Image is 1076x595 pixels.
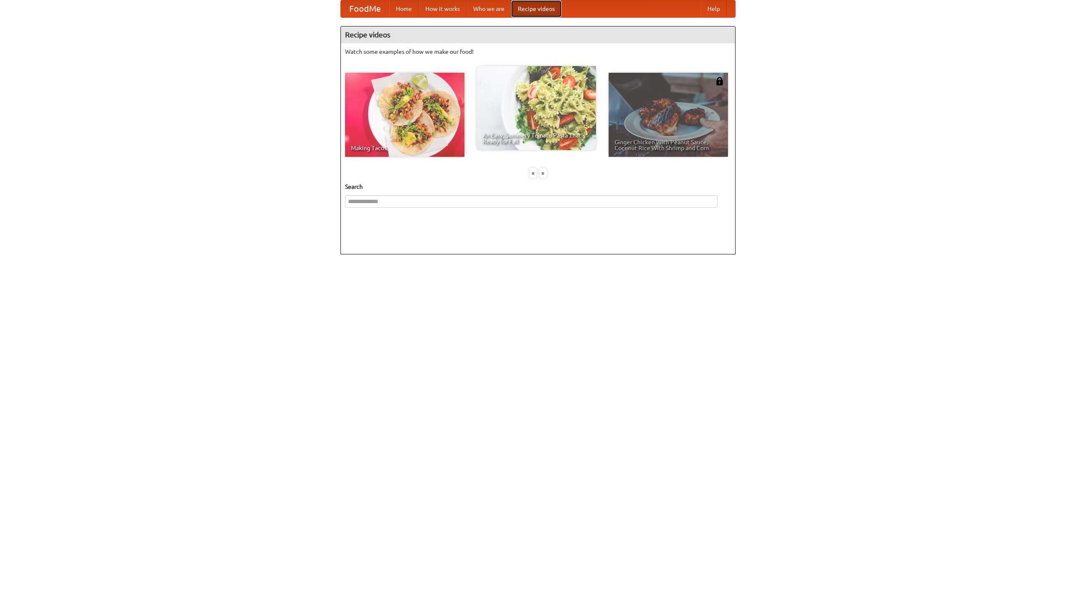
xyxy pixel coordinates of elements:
div: « [529,168,537,178]
span: Making Tacos [351,145,459,151]
a: Recipe videos [511,0,562,17]
div: » [539,168,547,178]
p: Watch some examples of how we make our food! [345,48,731,56]
a: Home [389,0,419,17]
a: Making Tacos [345,73,464,157]
h5: Search [345,182,731,191]
h4: Recipe videos [341,26,735,43]
span: An Easy, Summery Tomato Pasta That's Ready for Fall [483,132,590,144]
a: Who we are [467,0,511,17]
a: An Easy, Summery Tomato Pasta That's Ready for Fall [477,66,596,150]
img: 483408.png [715,77,724,85]
a: How it works [419,0,467,17]
a: Help [701,0,727,17]
a: FoodMe [341,0,389,17]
